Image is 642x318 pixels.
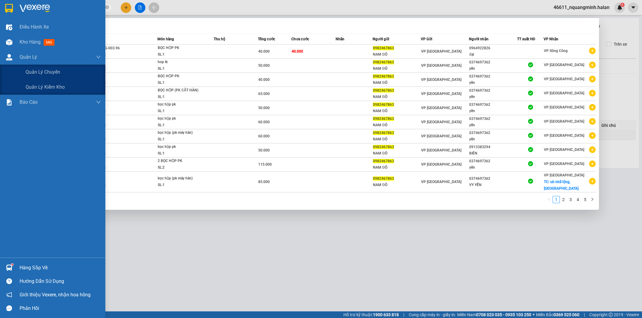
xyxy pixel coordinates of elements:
span: VP [GEOGRAPHIC_DATA] [544,148,584,152]
span: VP [GEOGRAPHIC_DATA] [544,91,584,95]
span: 115.000 [258,162,272,167]
span: plus-circle [589,118,596,125]
div: 2 BỌC HỘP PK [158,158,203,164]
li: Next Page [589,196,596,203]
span: right [591,197,594,201]
button: right [589,196,596,203]
span: Món hàng [157,37,174,41]
span: close-circle [105,5,109,11]
div: BỌC HỘP PK [158,45,203,51]
span: VP Sông Công [544,49,568,53]
div: NAM ĐÔ [373,122,420,128]
span: VP [GEOGRAPHIC_DATA] [421,49,461,54]
span: 0982467863 [373,88,394,93]
span: question-circle [6,278,12,284]
span: Giới thiệu Vexere, nhận hoa hồng [20,291,91,298]
div: 0374697362 [469,130,517,136]
img: solution-icon [6,99,12,105]
div: SL: 1 [158,150,203,157]
div: yến [469,164,517,171]
li: Previous Page [545,196,553,203]
a: 2 [560,196,567,203]
span: 50.000 [258,106,270,110]
span: 85.000 [258,180,270,184]
span: Quản Lý [20,53,37,61]
span: plus-circle [589,47,596,54]
span: 0982467863 [373,60,394,64]
span: message [6,305,12,311]
div: NAM ĐÔ [373,150,420,157]
span: VP [GEOGRAPHIC_DATA] [421,134,461,138]
li: 4 [574,196,582,203]
span: Quản lý chuyến [26,68,60,76]
span: VP [GEOGRAPHIC_DATA] [544,162,584,166]
div: NAM ĐÔ [373,80,420,86]
div: bọc hộp (pk máy hàn) [158,175,203,182]
div: bọc hộp pk [158,144,203,150]
button: left [545,196,553,203]
span: close-circle [105,5,109,9]
span: VP [GEOGRAPHIC_DATA] [421,180,461,184]
span: 60.000 [258,134,270,138]
span: notification [6,292,12,298]
div: BIÊN [469,150,517,157]
div: BỌC HỘP (PK CẮT HÀN) [158,87,203,94]
span: 60.000 [258,120,270,124]
span: VP [GEOGRAPHIC_DATA] [544,63,584,67]
span: VP Nhận [544,37,558,41]
div: bọc hộp pk [158,115,203,122]
a: 5 [582,196,588,203]
span: down [96,55,101,60]
div: VY YẾN [469,182,517,188]
span: VP [GEOGRAPHIC_DATA] [421,120,461,124]
div: yến [469,108,517,114]
span: plus-circle [589,62,596,68]
span: VP [GEOGRAPHIC_DATA] [544,77,584,81]
span: plus-circle [589,146,596,153]
span: Quản lý kiểm kho [26,83,65,91]
span: VP [GEOGRAPHIC_DATA] [421,92,461,96]
span: 50.000 [258,148,270,152]
span: Điều hành xe [20,23,49,31]
span: 0982467863 [373,159,394,163]
div: NAM ĐÔ [373,164,420,171]
span: down [96,100,101,105]
div: Phản hồi [20,304,101,313]
span: 40.000 [292,49,303,54]
div: SL: 1 [158,51,203,58]
div: BỌC HỘP PK [158,73,203,80]
div: 0374697362 [469,73,517,80]
span: 0982467863 [373,176,394,181]
span: TC: ub nhã lộng, [GEOGRAPHIC_DATA] [544,180,578,191]
img: warehouse-icon [6,24,12,30]
div: yến [469,94,517,100]
a: 1 [553,196,560,203]
li: 5 [582,196,589,203]
span: TT xuất HĐ [517,37,535,41]
span: 0982467863 [373,145,394,149]
div: NAM ĐÔ [373,66,420,72]
span: plus-circle [589,76,596,82]
span: 0982467863 [373,131,394,135]
div: 0374697362 [469,59,517,66]
div: NAM ĐÔ [373,51,420,58]
img: logo-vxr [5,4,13,13]
span: 40.000 [258,78,270,82]
div: NAM ĐÔ [373,182,420,188]
span: 65.000 [258,92,270,96]
span: VP [GEOGRAPHIC_DATA] [421,106,461,110]
div: bọc hộp pk [158,101,203,108]
div: Hàng sắp về [20,263,101,272]
li: 2 [560,196,567,203]
sup: 1 [11,264,13,265]
img: warehouse-icon [6,39,12,45]
span: VP [GEOGRAPHIC_DATA] [544,105,584,109]
div: SL: 1 [158,66,203,72]
a: 3 [567,196,574,203]
div: 0374697362 [469,87,517,94]
li: 3 [567,196,574,203]
span: plus-circle [589,178,596,185]
div: yến [469,122,517,128]
span: VP [GEOGRAPHIC_DATA] [421,162,461,167]
span: 50.000 [258,63,270,68]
